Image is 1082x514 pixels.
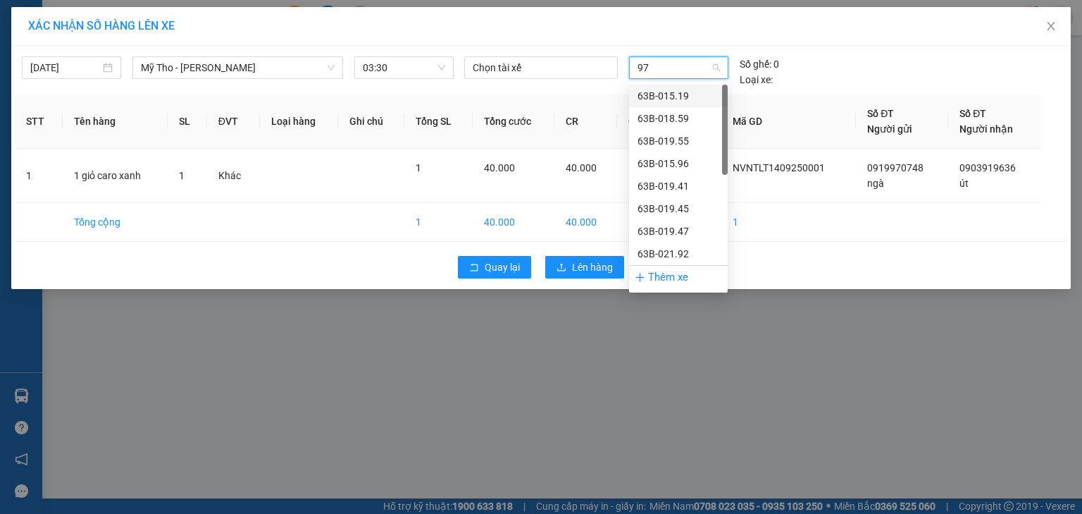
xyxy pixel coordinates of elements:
th: CR [554,94,617,149]
th: Loại hàng [260,94,338,149]
td: 40.000 [473,203,554,242]
div: 63B-015.96 [638,156,719,171]
td: 1 [15,149,63,203]
span: NVNTLT1409250001 [733,162,825,173]
div: 63B-015.19 [629,85,728,107]
div: 63B-021.92 [638,246,719,262]
span: 40.000 [566,162,597,173]
div: 63B-018.59 [629,107,728,130]
span: Người nhận [959,123,1013,135]
td: 1 [404,203,473,242]
div: 63B-019.45 [638,201,719,216]
span: Mỹ Tho - Hồ Chí Minh [141,57,335,78]
span: út [959,178,969,189]
th: SL [168,94,207,149]
span: Quay lại [485,259,520,275]
th: Mã GD [721,94,856,149]
span: close [1045,20,1057,32]
span: Người gửi [867,123,912,135]
div: 63B-019.45 [629,197,728,220]
td: Khác [207,149,260,203]
input: 14/09/2025 [30,60,100,75]
span: Loại xe: [740,72,773,87]
div: 63B-019.47 [629,220,728,243]
span: 0919970748 [867,162,924,173]
div: Thêm xe [629,265,728,290]
th: CC [617,94,659,149]
div: 63B-019.55 [629,130,728,152]
th: STT [15,94,63,149]
div: 63B-019.55 [638,133,719,149]
th: Tổng cước [473,94,554,149]
div: 0 [740,56,779,72]
th: Ghi chú [338,94,404,149]
td: 1 giỏ caro xanh [63,149,168,203]
th: Tên hàng [63,94,168,149]
span: ngà [867,178,884,189]
td: 40.000 [554,203,617,242]
div: 63B-018.59 [638,111,719,126]
span: 1 [416,162,421,173]
span: Số ghế: [740,56,771,72]
span: Lên hàng [572,259,613,275]
th: ĐVT [207,94,260,149]
th: Tổng SL [404,94,473,149]
div: 63B-019.41 [638,178,719,194]
div: 63B-015.96 [629,152,728,175]
span: rollback [469,262,479,274]
div: 63B-021.92 [629,243,728,265]
div: 63B-015.19 [638,88,719,104]
button: uploadLên hàng [545,256,624,279]
button: Close [1031,7,1071,47]
button: rollbackQuay lại [458,256,531,279]
td: 1 [721,203,856,242]
td: Tổng cộng [63,203,168,242]
span: 0903919636 [959,162,1016,173]
span: Số ĐT [959,108,986,119]
span: plus [635,272,645,283]
span: 03:30 [363,57,445,78]
span: 1 [179,170,185,181]
span: down [327,63,335,72]
div: 63B-019.47 [638,224,719,239]
div: 63B-019.41 [629,175,728,197]
span: Số ĐT [867,108,894,119]
span: 40.000 [484,162,515,173]
span: upload [556,262,566,274]
span: XÁC NHẬN SỐ HÀNG LÊN XE [28,19,175,32]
